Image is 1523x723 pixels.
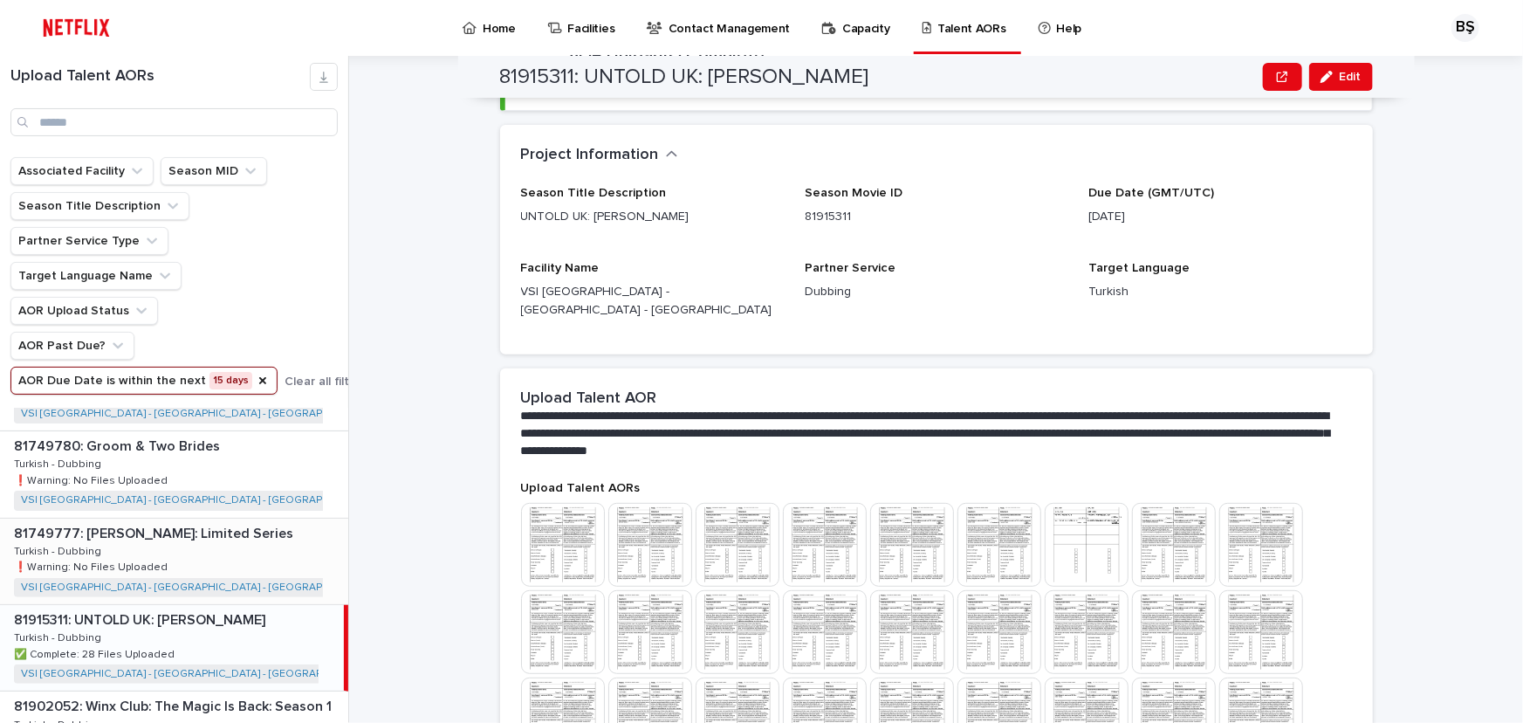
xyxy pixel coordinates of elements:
p: 81902052: Winx Club: The Magic Is Back: Season 1 [14,695,335,715]
h1: Upload Talent AORs [10,67,310,86]
span: Target Language [1088,262,1190,274]
button: AOR Due Date [10,367,278,395]
a: VSI [GEOGRAPHIC_DATA] - [GEOGRAPHIC_DATA] - [GEOGRAPHIC_DATA] [21,494,374,506]
span: Upload Talent AORs [521,482,641,494]
span: Facility Name [521,262,600,274]
p: Turkish - Dubbing [14,542,105,558]
span: Season Movie ID [805,187,902,199]
button: Edit [1309,63,1373,91]
p: 81749780: Groom & Two Brides [14,435,223,455]
p: UNTOLD UK: [PERSON_NAME] [521,208,784,226]
span: Edit [1340,71,1362,83]
p: 81749777: [PERSON_NAME]: Limited Series [14,522,297,542]
button: Season MID [161,157,267,185]
button: Partner Service Type [10,227,168,255]
input: Search [10,108,338,136]
img: ifQbXi3ZQGMSEF7WDB7W [35,10,118,45]
button: AOR Upload Status [10,297,158,325]
h2: Upload Talent AOR [521,389,657,409]
p: 81915311: UNTOLD UK: [PERSON_NAME] [14,609,269,629]
span: Due Date (GMT/UTC) [1088,187,1214,199]
p: [DATE] [1088,208,1351,226]
h2: 81915311: UNTOLD UK: [PERSON_NAME] [500,65,869,90]
p: 81915311 [805,208,1067,226]
a: VSI [GEOGRAPHIC_DATA] - [GEOGRAPHIC_DATA] - [GEOGRAPHIC_DATA] [21,408,374,420]
button: Season Title Description [10,192,189,220]
span: Season Title Description [521,187,667,199]
span: Clear all filters [285,375,367,388]
p: ❗️Warning: No Files Uploaded [14,558,171,574]
button: Project Information [521,146,678,165]
button: Target Language Name [10,262,182,290]
p: VSI [GEOGRAPHIC_DATA] - [GEOGRAPHIC_DATA] - [GEOGRAPHIC_DATA] [521,283,784,320]
h2: Project Information [521,146,659,165]
p: Turkish - Dubbing [14,455,105,471]
a: VSI [GEOGRAPHIC_DATA] - [GEOGRAPHIC_DATA] - [GEOGRAPHIC_DATA] [21,668,374,680]
p: ❗️Warning: No Files Uploaded [14,472,171,487]
a: VSI [GEOGRAPHIC_DATA] - [GEOGRAPHIC_DATA] - [GEOGRAPHIC_DATA] [21,582,374,594]
p: Turkish [1088,283,1351,301]
button: Clear all filters [278,368,367,395]
div: BŞ [1451,14,1479,42]
p: Dubbing [805,283,1067,301]
p: ✅ Complete: 28 Files Uploaded [14,645,178,661]
p: Turkish - Dubbing [14,629,105,644]
button: AOR Past Due? [10,332,134,360]
button: Associated Facility [10,157,154,185]
span: Partner Service [805,262,895,274]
